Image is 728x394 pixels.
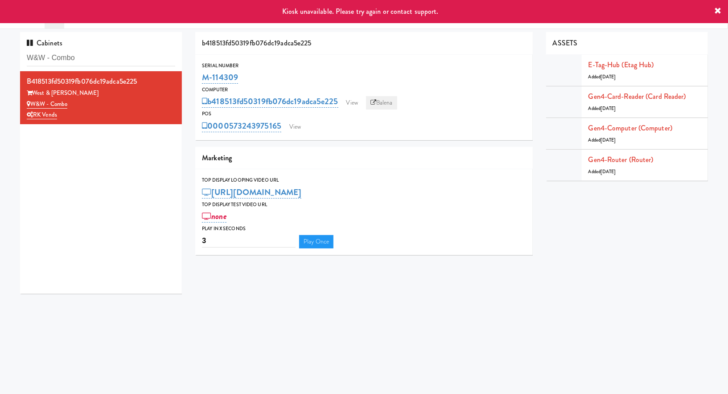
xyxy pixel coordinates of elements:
span: Kiosk unavailable. Please try again or contact support. [282,6,439,16]
span: Marketing [202,153,232,163]
a: Gen4-card-reader (Card Reader) [588,91,686,102]
a: View [285,120,305,134]
li: b418513fd50319fb076dc19adca5e225West & [PERSON_NAME] W&W - ComboRK Vends [20,71,182,124]
span: Added [588,105,616,112]
a: E-tag-hub (Etag Hub) [588,60,654,70]
span: Added [588,73,616,80]
input: Search cabinets [27,50,175,66]
div: b418513fd50319fb076dc19adca5e225 [195,32,533,55]
span: [DATE] [600,73,616,80]
span: [DATE] [600,105,616,112]
a: Balena [366,96,397,110]
a: 0000573243975165 [202,120,281,132]
div: West & [PERSON_NAME] [27,88,175,99]
a: View [342,96,362,110]
div: Serial Number [202,61,526,70]
span: Added [588,168,616,175]
div: Computer [202,85,526,94]
div: Play in X seconds [202,224,526,233]
a: W&W - Combo [27,100,67,109]
a: [URL][DOMAIN_NAME] [202,186,301,199]
span: Added [588,137,616,143]
span: [DATE] [600,168,616,175]
span: Cabinets [27,38,62,48]
div: Top Display Test Video Url [202,200,526,209]
div: b418513fd50319fb076dc19adca5e225 [27,75,175,88]
a: none [202,210,226,223]
span: ASSETS [553,38,578,48]
div: Top Display Looping Video Url [202,176,526,185]
div: POS [202,110,526,118]
a: M-114309 [202,71,238,84]
a: b418513fd50319fb076dc19adca5e225 [202,95,338,108]
span: [DATE] [600,137,616,143]
a: RK Vends [27,110,57,119]
a: Gen4-computer (Computer) [588,123,672,133]
a: Play Once [299,235,333,248]
a: Gen4-router (Router) [588,154,654,165]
